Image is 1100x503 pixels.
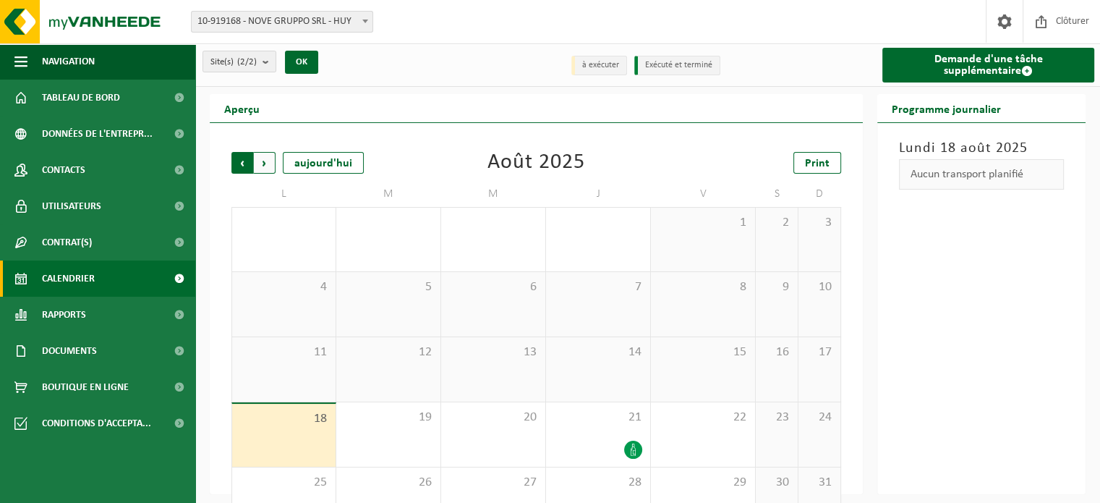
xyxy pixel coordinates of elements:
[793,152,841,174] a: Print
[756,181,798,207] td: S
[658,410,748,426] span: 22
[571,56,627,75] li: à exécuter
[239,345,328,360] span: 11
[634,56,720,75] li: Exécuté et terminé
[344,345,433,360] span: 12
[651,181,756,207] td: V
[798,181,841,207] td: D
[344,410,433,426] span: 19
[191,11,373,33] span: 10-919168 - NOVE GRUPPO SRL - HUY
[553,279,643,295] span: 7
[487,152,585,174] div: Août 2025
[42,152,85,188] span: Contacts
[42,261,95,297] span: Calendrier
[239,279,328,295] span: 4
[210,94,274,122] h2: Aperçu
[806,410,833,426] span: 24
[237,57,257,67] count: (2/2)
[763,475,790,491] span: 30
[763,345,790,360] span: 16
[42,297,86,333] span: Rapports
[899,138,1064,159] h3: Lundi 18 août 2025
[806,215,833,231] span: 3
[553,345,643,360] span: 14
[882,48,1094,83] a: Demande d'une tâche supplémentaire
[231,181,336,207] td: L
[448,279,538,295] span: 6
[344,279,433,295] span: 5
[553,410,643,426] span: 21
[283,152,364,174] div: aujourd'hui
[192,12,372,32] span: 10-919168 - NOVE GRUPPO SRL - HUY
[806,475,833,491] span: 31
[336,181,441,207] td: M
[42,333,97,369] span: Documents
[239,411,328,427] span: 18
[763,279,790,295] span: 9
[285,51,318,74] button: OK
[231,152,253,174] span: Précédent
[658,215,748,231] span: 1
[658,475,748,491] span: 29
[877,94,1015,122] h2: Programme journalier
[42,116,153,152] span: Données de l'entrepr...
[441,181,546,207] td: M
[448,475,538,491] span: 27
[899,159,1064,190] div: Aucun transport planifié
[202,51,276,72] button: Site(s)(2/2)
[806,345,833,360] span: 17
[553,475,643,491] span: 28
[448,345,538,360] span: 13
[806,279,833,295] span: 10
[42,43,95,80] span: Navigation
[763,410,790,426] span: 23
[805,158,830,169] span: Print
[344,475,433,491] span: 26
[658,279,748,295] span: 8
[658,345,748,360] span: 15
[763,215,790,231] span: 2
[546,181,651,207] td: J
[448,410,538,426] span: 20
[42,188,101,224] span: Utilisateurs
[210,51,257,73] span: Site(s)
[42,369,129,405] span: Boutique en ligne
[42,224,92,261] span: Contrat(s)
[254,152,276,174] span: Suivant
[42,80,120,116] span: Tableau de bord
[239,475,328,491] span: 25
[42,405,151,441] span: Conditions d'accepta...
